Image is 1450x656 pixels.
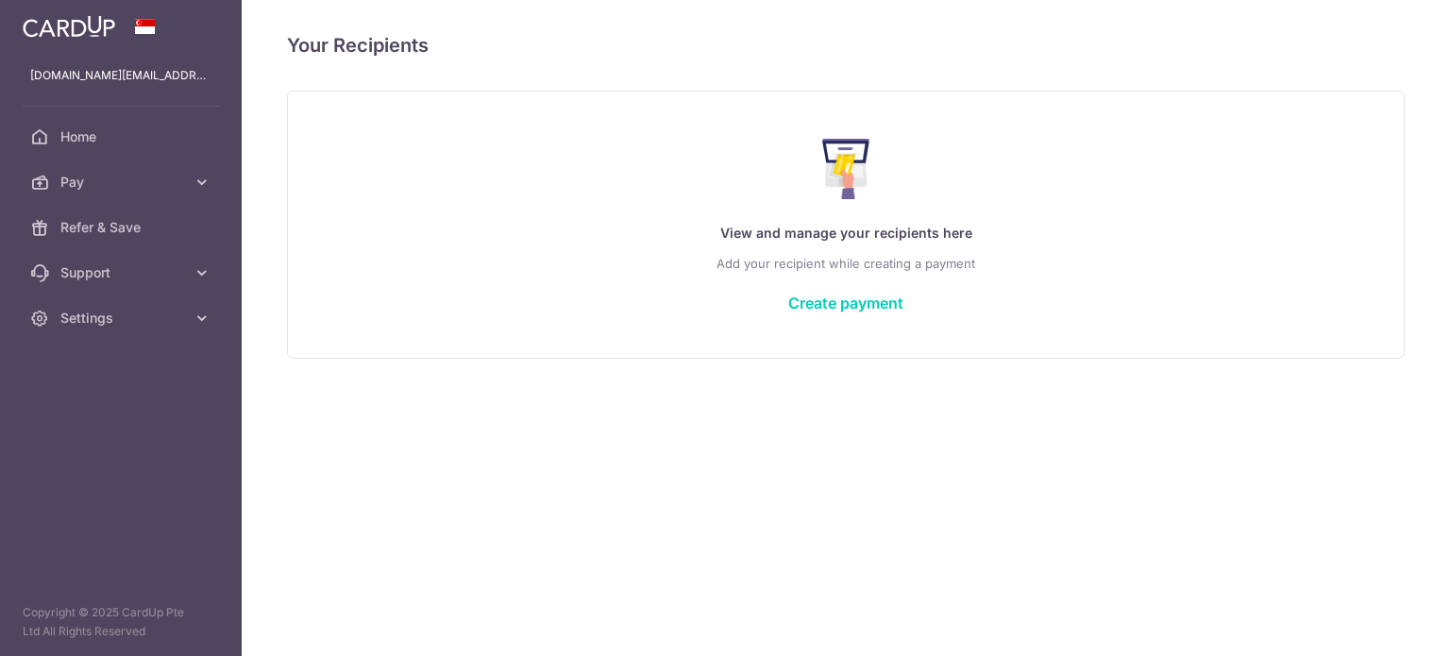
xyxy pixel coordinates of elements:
h4: Your Recipients [287,30,1405,60]
span: Refer & Save [60,218,185,237]
img: Make Payment [822,139,870,199]
p: Add your recipient while creating a payment [326,252,1366,275]
img: CardUp [23,15,115,38]
span: Support [60,263,185,282]
iframe: Opens a widget where you can find more information [1329,599,1431,647]
span: Settings [60,309,185,328]
span: Pay [60,173,185,192]
p: View and manage your recipients here [326,222,1366,244]
a: Create payment [788,294,903,312]
span: Home [60,127,185,146]
p: [DOMAIN_NAME][EMAIL_ADDRESS][DOMAIN_NAME] [30,66,211,85]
